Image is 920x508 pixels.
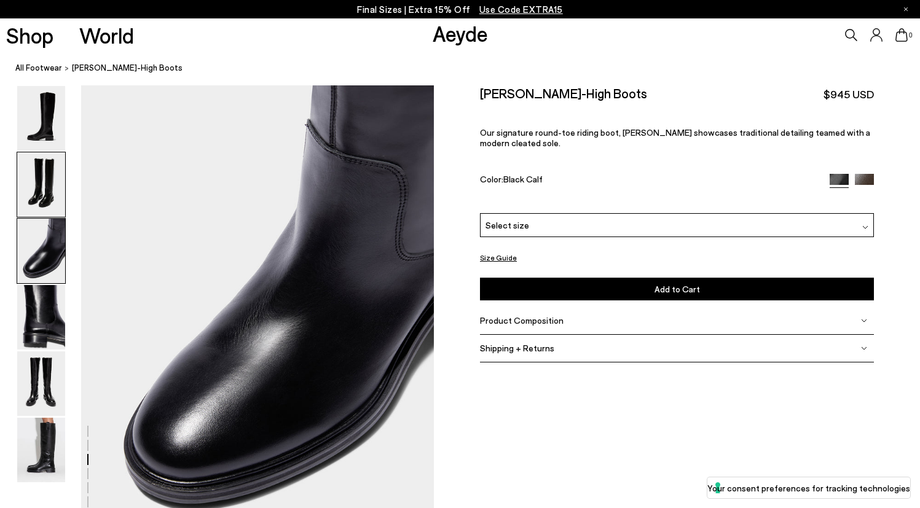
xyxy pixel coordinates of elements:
[480,127,874,148] p: Our signature round-toe riding boot, [PERSON_NAME] showcases traditional detailing teamed with a ...
[862,224,868,230] img: svg%3E
[480,250,517,265] button: Size Guide
[6,25,53,46] a: Shop
[824,87,874,102] span: $945 USD
[861,318,867,324] img: svg%3E
[655,284,700,294] span: Add to Cart
[357,2,563,17] p: Final Sizes | Extra 15% Off
[480,278,874,300] button: Add to Cart
[433,20,488,46] a: Aeyde
[707,482,910,494] label: Your consent preferences for tracking technologies
[72,61,183,74] span: [PERSON_NAME]-High Boots
[15,52,920,85] nav: breadcrumb
[480,315,564,326] span: Product Composition
[480,85,647,101] h2: [PERSON_NAME]-High Boots
[15,61,62,74] a: All Footwear
[480,343,554,353] span: Shipping + Returns
[17,86,65,150] img: Henry Knee-High Boots - Image 1
[707,477,910,498] button: Your consent preferences for tracking technologies
[17,152,65,217] img: Henry Knee-High Boots - Image 2
[17,219,65,283] img: Henry Knee-High Boots - Image 3
[79,25,134,46] a: World
[17,351,65,416] img: Henry Knee-High Boots - Image 5
[17,418,65,482] img: Henry Knee-High Boots - Image 6
[480,174,817,188] div: Color:
[17,285,65,350] img: Henry Knee-High Boots - Image 4
[503,174,543,184] span: Black Calf
[479,4,563,15] span: Navigate to /collections/ss25-final-sizes
[486,219,529,232] span: Select size
[861,345,867,351] img: svg%3E
[908,32,914,39] span: 0
[895,28,908,42] a: 0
